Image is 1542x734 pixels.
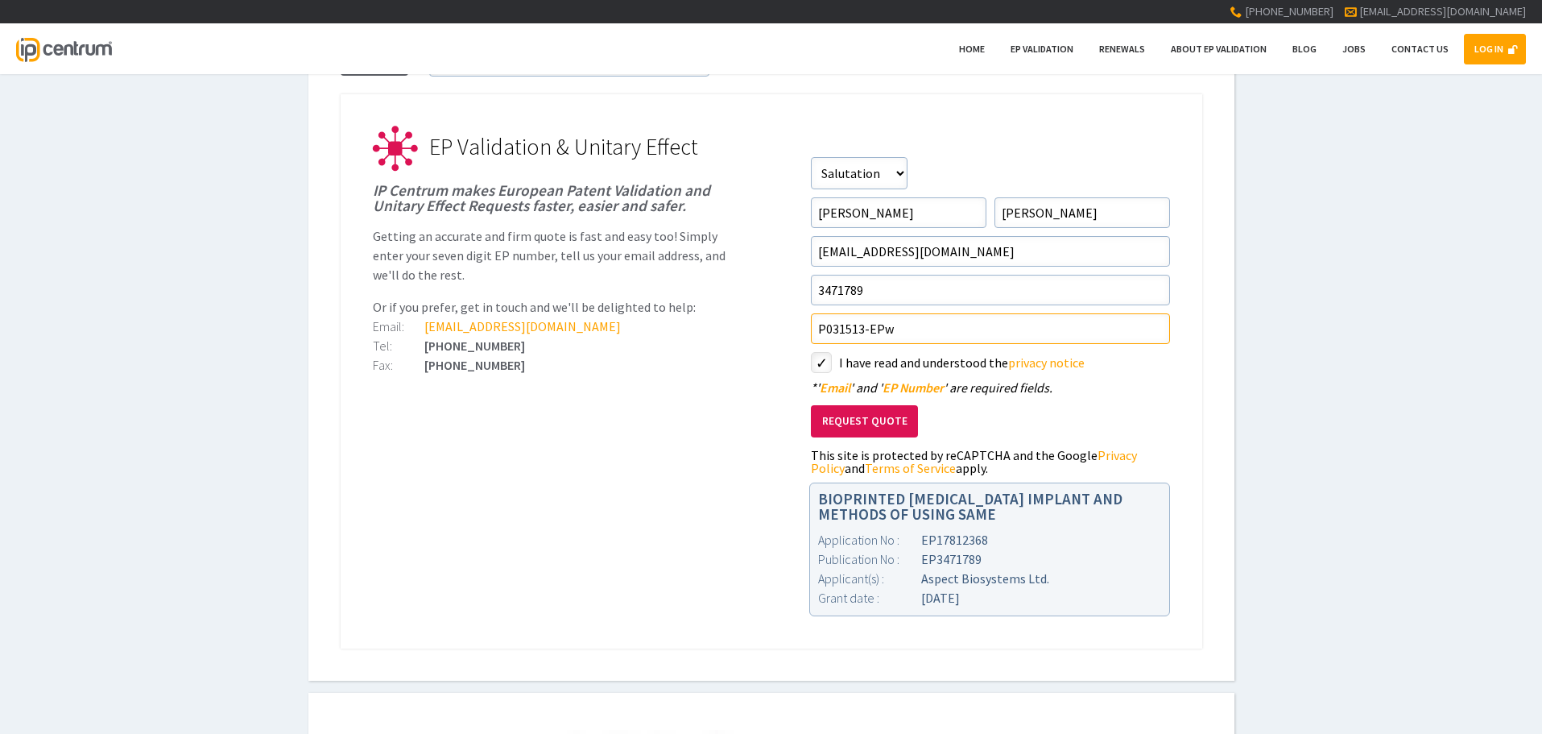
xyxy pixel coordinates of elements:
[818,491,1161,522] h1: BIOPRINTED [MEDICAL_DATA] IMPLANT AND METHODS OF USING SAME
[429,132,698,161] span: EP Validation & Unitary Effect
[1160,34,1277,64] a: About EP Validation
[373,226,732,284] p: Getting an accurate and firm quote is fast and easy too! Simply enter your seven digit EP number,...
[818,588,921,608] div: Grant date :
[949,34,995,64] a: Home
[1342,43,1366,55] span: Jobs
[839,352,1170,373] label: I have read and understood the
[818,530,1161,549] div: EP17812368
[1099,43,1145,55] span: Renewals
[373,320,424,333] div: Email:
[818,588,1161,608] div: [DATE]
[811,405,918,438] button: Request Quote
[883,379,944,396] span: EP Number
[818,530,921,549] div: Application No :
[1245,4,1333,19] span: [PHONE_NUMBER]
[994,197,1170,228] input: Surname
[1011,43,1073,55] span: EP Validation
[373,359,424,371] div: Fax:
[811,236,1170,267] input: Email
[820,379,850,396] span: Email
[818,549,921,569] div: Publication No :
[1391,43,1449,55] span: Contact Us
[373,183,732,214] h1: IP Centrum makes European Patent Validation and Unitary Effect Requests faster, easier and safer.
[373,339,424,352] div: Tel:
[1000,34,1084,64] a: EP Validation
[818,569,921,588] div: Applicant(s) :
[811,447,1137,476] a: Privacy Policy
[811,449,1170,475] div: This site is protected by reCAPTCHA and the Google and apply.
[1292,43,1317,55] span: Blog
[16,23,111,74] a: IP Centrum
[1464,34,1526,64] a: LOG IN
[1359,4,1526,19] a: [EMAIL_ADDRESS][DOMAIN_NAME]
[818,549,1161,569] div: EP3471789
[811,313,1170,344] input: Your Reference
[1089,34,1155,64] a: Renewals
[373,297,732,317] p: Or if you prefer, get in touch and we'll be delighted to help:
[373,359,732,371] div: [PHONE_NUMBER]
[1332,34,1376,64] a: Jobs
[811,275,1170,305] input: EP Number
[424,318,621,334] a: [EMAIL_ADDRESS][DOMAIN_NAME]
[865,460,956,476] a: Terms of Service
[1008,355,1085,371] a: privacy notice
[1381,34,1459,64] a: Contact Us
[1171,43,1267,55] span: About EP Validation
[811,197,986,228] input: First Name
[811,381,1170,394] div: ' ' and ' ' are required fields.
[959,43,985,55] span: Home
[818,569,1161,588] div: Aspect Biosystems Ltd.
[811,352,832,373] label: styled-checkbox
[373,339,732,352] div: [PHONE_NUMBER]
[1282,34,1327,64] a: Blog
